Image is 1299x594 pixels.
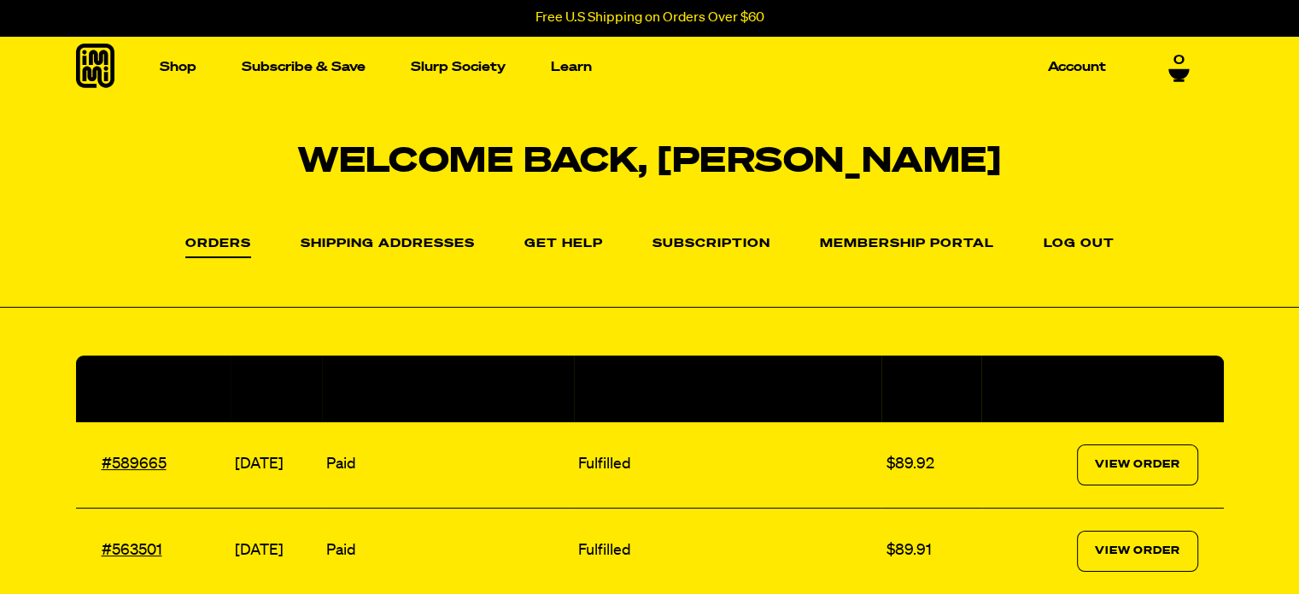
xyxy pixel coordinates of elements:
a: #563501 [102,543,162,558]
td: Fulfilled [574,422,882,509]
a: View Order [1077,444,1198,485]
nav: Main navigation [153,36,1113,98]
a: #589665 [102,456,167,472]
a: Membership Portal [820,238,994,251]
a: Account [1041,54,1113,80]
td: $89.91 [881,508,981,594]
td: Paid [322,422,574,509]
a: Slurp Society [404,54,512,80]
td: Paid [322,508,574,594]
a: Orders [185,238,251,258]
td: [DATE] [231,422,322,509]
td: $89.92 [881,422,981,509]
th: Order [76,356,231,422]
a: Subscribe & Save [235,54,372,80]
th: Payment Status [322,356,574,422]
a: Subscription [652,238,770,251]
a: Log out [1044,238,1115,251]
td: Fulfilled [574,508,882,594]
a: Get Help [524,238,603,251]
a: Shop [153,54,203,80]
th: Total [881,356,981,422]
a: Learn [544,54,599,80]
td: [DATE] [231,508,322,594]
p: Free U.S Shipping on Orders Over $60 [535,10,764,26]
th: Fulfillment Status [574,356,882,422]
a: Shipping Addresses [301,238,475,251]
th: Date [231,356,322,422]
a: View Order [1077,531,1198,572]
a: 0 [1168,53,1190,82]
span: 0 [1173,53,1185,68]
